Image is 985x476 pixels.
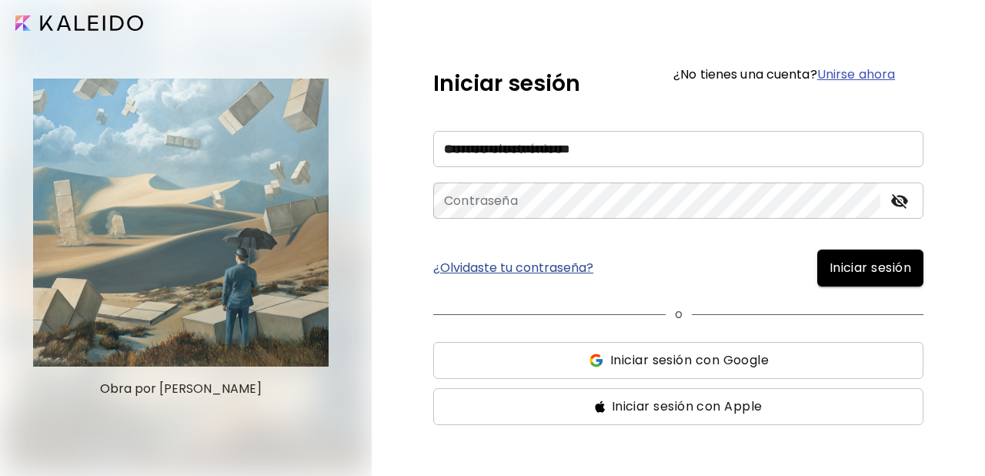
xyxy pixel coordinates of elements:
img: ss [588,353,604,368]
button: ssIniciar sesión con Google [433,342,923,379]
span: Iniciar sesión con Google [610,351,769,370]
h5: Iniciar sesión [433,68,580,100]
a: Unirse ahora [817,65,895,83]
img: ss [595,401,606,413]
h6: ¿No tienes una cuenta? [673,69,895,81]
span: Iniciar sesión [830,259,911,277]
button: ssIniciar sesión con Apple [433,388,923,425]
button: Iniciar sesión [817,250,923,287]
p: o [675,305,683,323]
a: ¿Olvidaste tu contraseña? [433,262,593,274]
button: toggle password visibility [886,188,913,214]
span: Iniciar sesión con Apple [612,397,763,416]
